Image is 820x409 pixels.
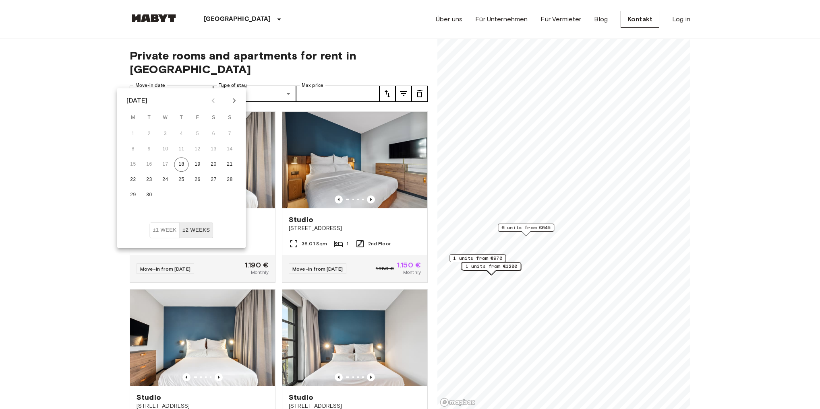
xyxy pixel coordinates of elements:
button: 29 [126,188,140,202]
span: Monday [126,110,140,126]
button: Previous image [367,373,375,381]
span: 1 [346,240,348,247]
button: 26 [190,173,205,187]
span: 36.01 Sqm [302,240,327,247]
button: ±1 week [150,222,180,238]
a: Für Vermieter [540,14,581,24]
span: Private rooms and apartments for rent in [GEOGRAPHIC_DATA] [130,49,428,76]
button: Next month [227,94,241,107]
a: Mapbox logo [440,398,475,407]
button: ±2 weeks [179,222,213,238]
span: 6 units from €645 [501,224,551,231]
button: 30 [142,188,156,202]
button: tune [396,86,412,102]
a: Blog [594,14,608,24]
span: 1.280 € [376,265,394,272]
div: Map marker [461,262,520,275]
button: tune [412,86,428,102]
img: Marketing picture of unit DE-01-482-008-01 [130,290,275,386]
a: Kontakt [621,11,659,28]
span: Studio [137,393,161,402]
a: Über uns [436,14,462,24]
button: Previous image [215,373,223,381]
div: Move In Flexibility [150,222,213,238]
span: 1 units from €970 [453,255,502,262]
button: Previous image [367,195,375,203]
span: 1 units from €1280 [466,263,518,270]
div: Map marker [449,254,506,267]
span: Thursday [174,110,188,126]
button: 21 [222,157,237,172]
button: 20 [206,157,221,172]
label: Max price [302,82,323,89]
button: 24 [158,173,172,187]
span: Tuesday [142,110,156,126]
button: Previous image [182,373,191,381]
p: [GEOGRAPHIC_DATA] [204,14,271,24]
div: Map marker [462,262,521,275]
button: 27 [206,173,221,187]
button: 22 [126,173,140,187]
label: Type of stay [219,82,247,89]
a: Log in [672,14,690,24]
button: 23 [142,173,156,187]
span: Move-in from [DATE] [140,266,191,272]
span: 1.190 € [245,261,269,269]
button: 19 [190,157,205,172]
span: Monthly [251,269,269,276]
span: Friday [190,110,205,126]
button: Previous image [335,373,343,381]
span: [STREET_ADDRESS] [289,224,421,232]
button: tune [379,86,396,102]
span: Sunday [222,110,237,126]
a: Marketing picture of unit DE-01-483-204-01Previous imagePrevious imageStudio[STREET_ADDRESS]36.01... [282,111,428,283]
button: 18 [174,157,188,172]
a: Für Unternehmen [475,14,528,24]
span: Studio [289,215,313,224]
span: Monthly [403,269,421,276]
span: Wednesday [158,110,172,126]
button: 25 [174,173,188,187]
button: Previous image [335,195,343,203]
div: Map marker [498,224,554,236]
span: 1.150 € [397,261,421,269]
img: Habyt [130,14,178,22]
img: Marketing picture of unit DE-01-482-408-01 [282,290,427,386]
img: Marketing picture of unit DE-01-483-204-01 [282,112,427,208]
span: 2nd Floor [368,240,391,247]
label: Move-in date [135,82,165,89]
div: [DATE] [126,96,147,105]
span: Saturday [206,110,221,126]
span: Move-in from [DATE] [292,266,343,272]
span: Studio [289,393,313,402]
button: 28 [222,173,237,187]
